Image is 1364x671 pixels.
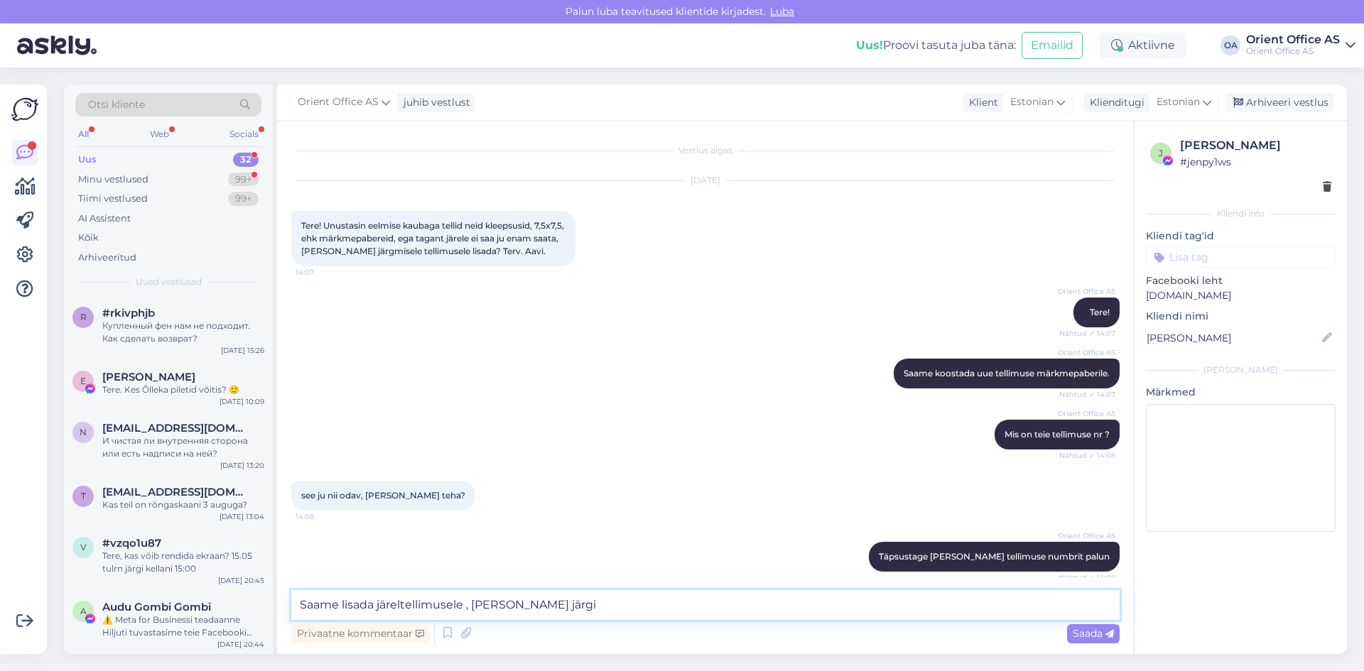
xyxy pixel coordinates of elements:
div: Tiimi vestlused [78,192,148,206]
div: OA [1220,36,1240,55]
span: Nähtud ✓ 14:07 [1059,328,1115,339]
div: Privaatne kommentaar [291,624,430,643]
div: Klienditugi [1084,95,1144,110]
span: Orient Office AS [1058,347,1115,358]
p: Kliendi nimi [1146,309,1336,324]
div: Tere, kas võib rendida ekraan? 15.05 tulrn järgi kellani 15:00 [102,550,264,575]
span: Estonian [1157,94,1200,110]
div: Arhiveeri vestlus [1225,93,1334,112]
span: Nähtud ✓ 14:08 [1059,572,1115,583]
textarea: Saame lisada järeltellimusele , [PERSON_NAME] järgi [291,590,1120,620]
div: [PERSON_NAME] [1180,137,1331,154]
span: A [80,606,87,616]
div: ⚠️ Meta for Businessi teadaanne Hiljuti tuvastasime teie Facebooki kontol ebatavalisi tegevusi. [... [102,613,264,639]
span: Täpsustage [PERSON_NAME] tellimuse numbrit palun [879,551,1110,562]
p: Facebooki leht [1146,273,1336,288]
div: Klient [963,95,998,110]
div: Vestlus algas [291,144,1120,157]
p: Märkmed [1146,385,1336,400]
div: Web [147,125,172,143]
span: Orient Office AS [1058,408,1115,419]
div: [DATE] 20:44 [217,639,264,650]
img: Askly Logo [11,96,38,123]
div: [DATE] 13:20 [220,460,264,471]
div: AI Assistent [78,212,131,226]
span: Tere! [1090,307,1110,317]
div: All [75,125,92,143]
span: Saame koostada uue tellimuse märkmepaberile. [904,368,1110,378]
span: Uued vestlused [136,276,202,288]
div: [DATE] 20:45 [218,575,264,586]
div: 99+ [228,173,259,187]
div: juhib vestlust [398,95,470,110]
span: Audu Gombi Gombi [102,601,211,613]
span: Mis on teie tellimuse nr ? [1005,429,1110,440]
span: Orient Office AS [298,94,379,110]
span: r [80,312,87,322]
div: [DATE] [291,174,1120,187]
div: # jenpy1ws [1180,154,1331,170]
div: [PERSON_NAME] [1146,364,1336,376]
div: Proovi tasuta juba täna: [856,37,1016,54]
span: Eva-Maria Virnas [102,371,195,383]
div: [DATE] 10:09 [220,396,264,407]
p: Kliendi tag'id [1146,229,1336,244]
div: Socials [227,125,261,143]
span: v [80,542,86,552]
a: Orient Office ASOrient Office AS [1246,34,1355,57]
span: #rkivphjb [102,307,155,320]
input: Lisa nimi [1147,330,1319,346]
input: Lisa tag [1146,246,1336,268]
span: 14:08 [296,511,349,522]
b: Uus! [856,38,883,52]
div: Tere. Kes Õlleka piletid võitis? 🙂 [102,383,264,396]
span: Estonian [1010,94,1054,110]
span: Otsi kliente [88,97,145,112]
span: #vzqo1u87 [102,537,161,550]
div: 32 [233,153,259,167]
span: 14:07 [296,267,349,278]
div: Orient Office AS [1246,45,1340,57]
span: Saada [1073,627,1114,640]
div: Kõik [78,231,99,245]
div: И чистая ли внутренняя сторона или есть надписи на ней? [102,435,264,460]
span: timakova.katrin@gmail.com [102,486,250,498]
div: Arhiveeritud [78,251,136,265]
span: t [81,491,86,501]
p: [DOMAIN_NAME] [1146,288,1336,303]
span: Nähtud ✓ 14:07 [1059,389,1115,400]
div: [DATE] 15:26 [221,345,264,356]
div: Orient Office AS [1246,34,1340,45]
span: Orient Office AS [1058,286,1115,297]
span: j [1159,148,1163,158]
div: Kliendi info [1146,207,1336,220]
span: Orient Office AS [1058,530,1115,541]
div: Aktiivne [1100,33,1186,58]
span: Tere! Unustasin eelmise kaubaga tellid neid kleepsusid, 7,5x7,5, ehk märkmepabereid, ega tagant j... [301,220,566,256]
span: E [80,376,86,386]
div: 99+ [228,192,259,206]
div: Kas teil on rõngaskaani 3 auguga? [102,498,264,511]
div: [DATE] 13:04 [220,511,264,522]
span: natalyamam3@gmail.com [102,422,250,435]
span: n [80,427,87,437]
span: Luba [766,5,799,18]
span: see ju nii odav, [PERSON_NAME] teha? [301,490,465,501]
div: Minu vestlused [78,173,148,187]
span: Nähtud ✓ 14:08 [1059,450,1115,461]
button: Emailid [1022,32,1083,59]
div: Купленный фен нам не подходит. Как сделать возврат? [102,320,264,345]
div: Uus [78,153,97,167]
